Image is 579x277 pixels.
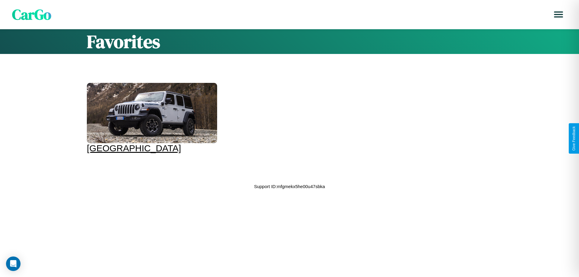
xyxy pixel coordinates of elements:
div: Open Intercom Messenger [6,257,21,271]
button: Open menu [550,6,567,23]
div: Give Feedback [572,126,576,151]
div: [GEOGRAPHIC_DATA] [87,143,217,153]
span: CarGo [12,5,51,24]
p: Support ID: mfgmekx5he00u47sbka [254,182,325,190]
h1: Favorites [87,29,492,54]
